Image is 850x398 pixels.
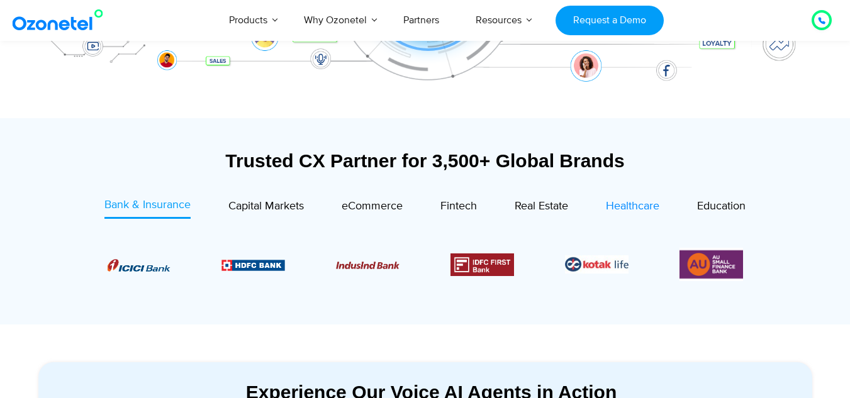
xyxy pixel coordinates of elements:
[450,253,514,276] div: 4 / 6
[606,199,659,213] span: Healthcare
[697,199,746,213] span: Education
[107,259,171,272] img: Picture8.png
[515,199,568,213] span: Real Estate
[104,198,191,212] span: Bank & Insurance
[228,197,304,219] a: Capital Markets
[515,197,568,219] a: Real Estate
[228,199,304,213] span: Capital Markets
[336,257,400,272] div: 3 / 6
[107,257,171,272] div: 1 / 6
[565,255,629,274] img: Picture26.jpg
[679,248,743,281] img: Picture13.png
[679,248,743,281] div: 6 / 6
[450,253,514,276] img: Picture12.png
[440,197,477,219] a: Fintech
[38,150,812,172] div: Trusted CX Partner for 3,500+ Global Brands
[336,262,400,269] img: Picture10.png
[606,197,659,219] a: Healthcare
[104,197,191,219] a: Bank & Insurance
[221,257,285,272] div: 2 / 6
[342,199,403,213] span: eCommerce
[565,255,629,274] div: 5 / 6
[108,248,743,281] div: Image Carousel
[440,199,477,213] span: Fintech
[342,197,403,219] a: eCommerce
[697,197,746,219] a: Education
[556,6,663,35] a: Request a Demo
[221,260,285,270] img: Picture9.png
